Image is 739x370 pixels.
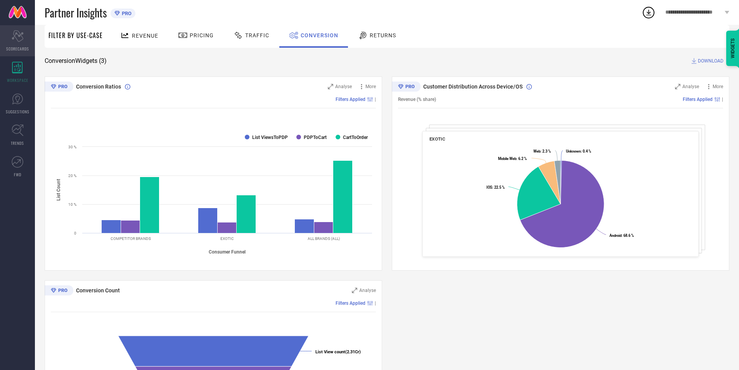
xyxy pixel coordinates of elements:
[68,202,76,207] text: 10 %
[120,10,132,16] span: PRO
[498,156,516,161] tspan: Mobile Web
[533,149,540,153] tspan: Web
[359,288,376,293] span: Analyse
[308,236,340,241] text: ALL BRANDS (ALL)
[132,33,158,39] span: Revenue
[45,285,73,297] div: Premium
[336,97,365,102] span: Filters Applied
[315,349,345,354] tspan: List View count
[609,233,634,238] text: : 68.6 %
[56,179,61,201] tspan: List Count
[45,82,73,93] div: Premium
[335,84,352,89] span: Analyse
[375,301,376,306] span: |
[7,77,28,83] span: WORKSPACE
[713,84,723,89] span: More
[45,57,107,65] span: Conversion Widgets ( 3 )
[76,287,120,294] span: Conversion Count
[6,109,29,115] span: SUGGESTIONS
[74,231,76,235] text: 0
[429,136,445,142] span: EXOTIC
[682,84,699,89] span: Analyse
[423,83,523,90] span: Customer Distribution Across Device/OS
[336,301,365,306] span: Filters Applied
[698,57,723,65] span: DOWNLOAD
[190,32,214,38] span: Pricing
[486,185,492,189] tspan: IOS
[398,97,436,102] span: Revenue (% share)
[6,46,29,52] span: SCORECARDS
[301,32,338,38] span: Conversion
[609,233,621,238] tspan: Android
[486,185,505,189] text: : 22.5 %
[370,32,396,38] span: Returns
[245,32,269,38] span: Traffic
[683,97,713,102] span: Filters Applied
[315,349,361,354] text: (2.31Cr)
[209,249,246,255] tspan: Consumer Funnel
[68,145,76,149] text: 30 %
[76,83,121,90] span: Conversion Ratios
[304,135,327,140] text: PDPToCart
[675,84,680,89] svg: Zoom
[566,149,581,153] tspan: Unknown
[722,97,723,102] span: |
[533,149,551,153] text: : 2.3 %
[375,97,376,102] span: |
[14,172,21,177] span: FWD
[365,84,376,89] span: More
[111,236,151,241] text: COMPETITOR BRANDS
[220,236,234,241] text: EXOTIC
[498,156,527,161] text: : 6.2 %
[343,135,368,140] text: CartToOrder
[352,288,357,293] svg: Zoom
[328,84,333,89] svg: Zoom
[11,140,24,146] span: TRENDS
[48,31,103,40] span: Filter By Use-Case
[252,135,288,140] text: List ViewsToPDP
[566,149,591,153] text: : 0.4 %
[642,5,656,19] div: Open download list
[68,174,76,178] text: 20 %
[392,82,421,93] div: Premium
[45,5,107,21] span: Partner Insights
